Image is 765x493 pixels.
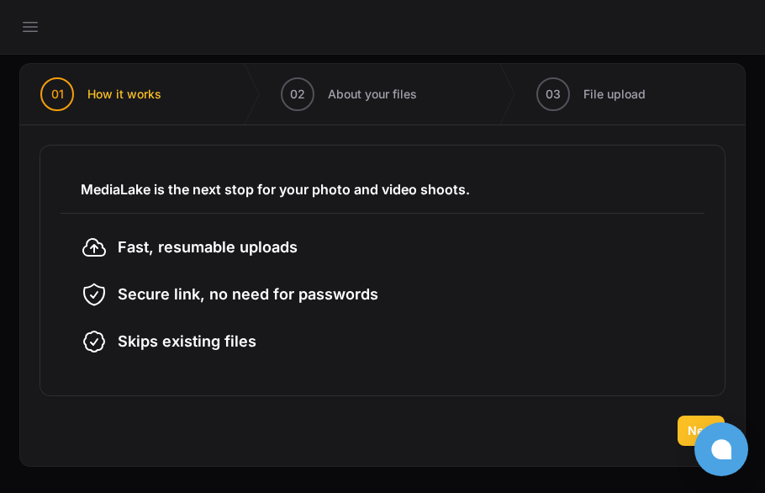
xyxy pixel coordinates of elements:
[328,86,417,103] span: About your files
[118,330,256,353] span: Skips existing files
[290,86,305,103] span: 02
[118,236,298,259] span: Fast, resumable uploads
[516,64,666,125] button: 03 File upload
[20,64,182,125] button: 01 How it works
[81,179,684,199] h3: MediaLake is the next stop for your photo and video shoots.
[546,86,561,103] span: 03
[51,86,64,103] span: 01
[678,416,725,446] button: Next
[261,64,437,125] button: 02 About your files
[688,422,715,439] span: Next
[87,86,161,103] span: How it works
[694,422,748,476] button: Open chat window
[118,283,378,306] span: Secure link, no need for passwords
[583,86,646,103] span: File upload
